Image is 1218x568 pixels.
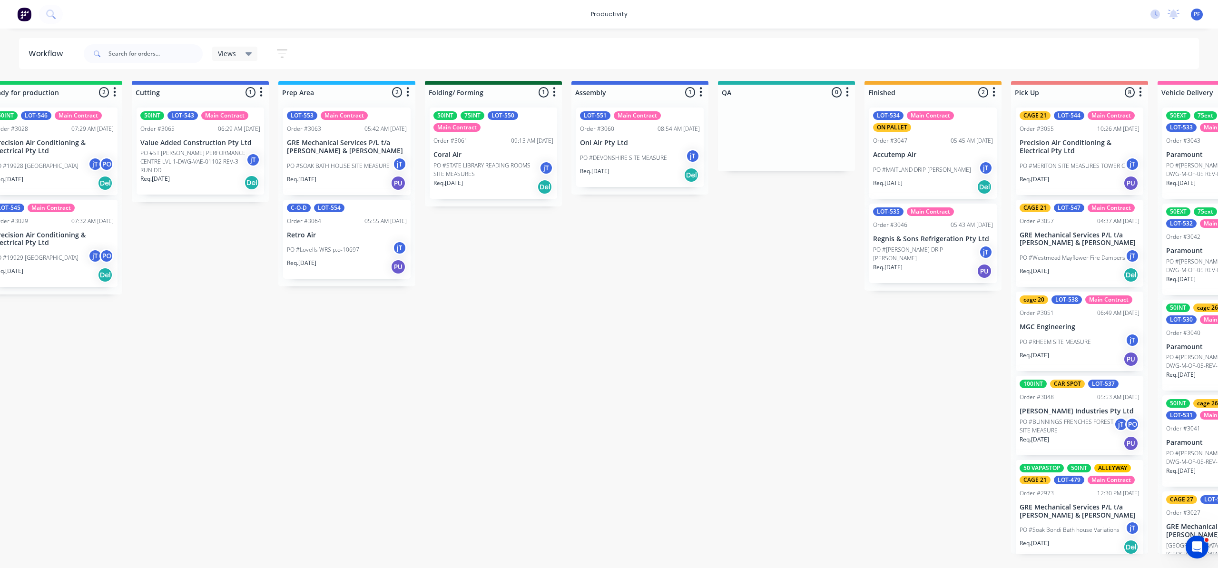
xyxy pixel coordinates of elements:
div: ON PALLET [873,123,911,132]
div: LOT-537 [1088,380,1119,388]
p: GRE Mechanical Services P/L t/a [PERSON_NAME] & [PERSON_NAME] [1020,503,1139,519]
div: 05:55 AM [DATE] [364,217,407,225]
div: 09:13 AM [DATE] [511,137,553,145]
div: CAGE 21 [1020,111,1051,120]
p: Req. [DATE] [1020,351,1049,360]
div: cage 20 [1020,295,1048,304]
div: Order #3063 [287,125,321,133]
div: 50INT [1166,304,1190,312]
div: Order #3065 [140,125,175,133]
div: jT [686,149,700,163]
div: jT [246,153,260,167]
div: PU [977,264,992,279]
div: LOT-534 [873,111,904,120]
div: jT [393,241,407,255]
div: 50INT [140,111,164,120]
p: PO #Soak Bondi Bath house Variations [1020,526,1120,534]
div: Order #3061 [433,137,468,145]
div: Del [1123,539,1139,555]
div: Order #3046 [873,221,907,229]
div: LOT-479 [1054,476,1084,484]
div: 06:49 AM [DATE] [1097,309,1139,317]
div: PO [1125,417,1139,431]
p: Regnis & Sons Refrigeration Pty Ltd [873,235,993,243]
p: PO #MAITLAND DRIP [PERSON_NAME] [873,166,971,174]
div: Del [537,179,552,195]
div: 05:42 AM [DATE] [364,125,407,133]
p: Req. [DATE] [1166,371,1196,379]
div: LOT-535 [873,207,904,216]
div: LOT-547 [1054,204,1084,212]
div: Del [977,179,992,195]
div: LOT-551Main ContractOrder #306008:54 AM [DATE]Oni Air Pty LtdPO #DEVONSHIRE SITE MEASUREjTReq.[DA... [576,108,704,187]
div: Order #3043 [1166,137,1200,145]
div: jT [979,245,993,259]
p: PO #RHEEM SITE MEASURE [1020,338,1091,346]
div: 05:43 AM [DATE] [951,221,993,229]
div: jT [979,161,993,175]
p: Accutemp Air [873,151,993,159]
div: 07:29 AM [DATE] [71,125,114,133]
p: PO #[PERSON_NAME] DRIP [PERSON_NAME] [873,245,979,263]
div: Main Contract [907,111,954,120]
div: Order #3055 [1020,125,1054,133]
div: PU [1123,352,1139,367]
div: Order #3048 [1020,393,1054,402]
div: jT [1125,521,1139,535]
div: 75ext [1194,111,1217,120]
div: 10:26 AM [DATE] [1097,125,1139,133]
p: Req. [DATE] [1166,179,1196,187]
div: CAR SPOT [1050,380,1085,388]
div: LOT-554 [314,204,344,212]
div: Main Contract [1088,111,1135,120]
div: LOT-534Main ContractON PALLETOrder #304705:45 AM [DATE]Accutemp AirPO #MAITLAND DRIP [PERSON_NAME... [869,108,997,199]
p: Retro Air [287,231,407,239]
p: Req. [DATE] [1166,467,1196,475]
div: PU [1123,436,1139,451]
div: 50 VAPASTOP50INTALLEYWAYCAGE 21LOT-479Main ContractOrder #297312:30 PM [DATE]GRE Mechanical Servi... [1016,460,1143,559]
div: 50INTLOT-543Main ContractOrder #306506:29 AM [DATE]Value Added Construction Pty LtdPO #ST [PERSON... [137,108,264,195]
div: 04:37 AM [DATE] [1097,217,1139,225]
div: 50EXT [1166,111,1190,120]
p: Req. [DATE] [1020,267,1049,275]
div: jT [1114,417,1128,431]
p: PO #ST [PERSON_NAME] PERFORMANCE CENTRE LVL 1-DWG-VAE-01102 REV-3 RUN DD [140,149,246,175]
p: PO #BUNNINGS FRENCHES FOREST SITE MEASURE [1020,418,1114,435]
p: Oni Air Pty Ltd [580,139,700,147]
div: 50EXT [1166,207,1190,216]
p: PO #DEVONSHIRE SITE MEASURE [580,154,667,162]
div: 50 VAPASTOP [1020,464,1064,472]
div: Del [244,175,259,190]
div: LOT-532 [1166,219,1197,228]
p: Req. [DATE] [287,259,316,267]
div: productivity [586,7,632,21]
div: LOT-543 [167,111,198,120]
div: 100INTCAR SPOTLOT-537Order #304805:53 AM [DATE][PERSON_NAME] Industries Pty LtdPO #BUNNINGS FRENC... [1016,376,1143,455]
div: Main Contract [433,123,481,132]
div: LOT-553Main ContractOrder #306305:42 AM [DATE]GRE Mechanical Services P/L t/a [PERSON_NAME] & [PE... [283,108,411,195]
div: Order #3060 [580,125,614,133]
div: Main Contract [321,111,368,120]
div: CAGE 21 [1020,204,1051,212]
div: Main Contract [201,111,248,120]
div: CAGE 21LOT-547Main ContractOrder #305704:37 AM [DATE]GRE Mechanical Services P/L t/a [PERSON_NAME... [1016,200,1143,287]
div: Main Contract [907,207,954,216]
div: C-O-D [287,204,311,212]
div: Order #3057 [1020,217,1054,225]
div: LOT-538 [1051,295,1082,304]
div: LOT-535Main ContractOrder #304605:43 AM [DATE]Regnis & Sons Refrigeration Pty LtdPO #[PERSON_NAME... [869,204,997,283]
input: Search for orders... [108,44,203,63]
p: PO #MERITON SITE MEASURES TOWER C [1020,162,1125,170]
div: LOT-550 [488,111,518,120]
div: Order #3027 [1166,509,1200,517]
div: Del [98,176,113,191]
p: Req. [DATE] [1020,539,1049,548]
span: Views [218,49,236,59]
p: Coral Air [433,151,553,159]
p: Value Added Construction Pty Ltd [140,139,260,147]
span: PF [1194,10,1200,19]
div: jT [393,157,407,171]
p: GRE Mechanical Services P/L t/a [PERSON_NAME] & [PERSON_NAME] [287,139,407,155]
div: ALLEYWAY [1094,464,1131,472]
div: LOT-553 [287,111,317,120]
